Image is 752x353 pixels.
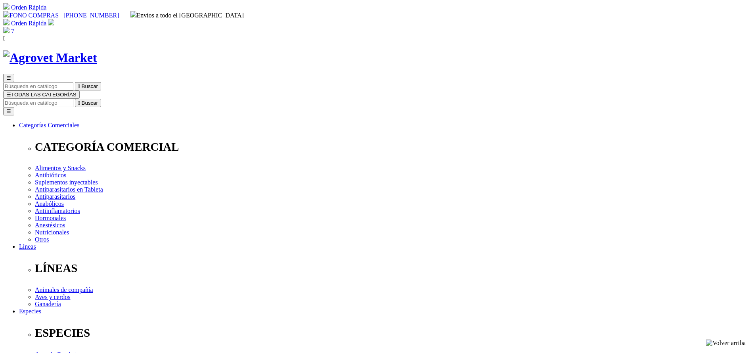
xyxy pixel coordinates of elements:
[3,35,6,42] i: 
[63,12,119,19] a: [PHONE_NUMBER]
[35,229,69,236] a: Nutricionales
[130,11,137,17] img: delivery-truck.svg
[19,122,79,129] a: Categorías Comerciales
[130,12,244,19] span: Envíos a todo el [GEOGRAPHIC_DATA]
[3,28,14,35] a: 7
[11,4,46,11] a: Orden Rápida
[35,222,65,228] a: Anestésicos
[35,193,75,200] a: Antiparasitarios
[75,99,101,107] button:  Buscar
[82,83,98,89] span: Buscar
[3,19,10,25] img: shopping-cart.svg
[3,11,10,17] img: phone.svg
[6,75,11,81] span: ☰
[82,100,98,106] span: Buscar
[35,215,66,221] a: Hormonales
[48,20,54,27] a: Acceda a su cuenta de cliente
[6,92,11,98] span: ☰
[3,99,73,107] input: Buscar
[78,83,80,89] i: 
[3,27,10,33] img: shopping-bag.svg
[19,243,36,250] a: Líneas
[11,20,46,27] a: Orden Rápida
[35,236,49,243] a: Otros
[35,326,749,340] p: ESPECIES
[48,19,54,25] img: user.svg
[35,262,749,275] p: LÍNEAS
[3,12,59,19] a: FONO COMPRAS
[75,82,101,90] button:  Buscar
[706,340,746,347] img: Volver arriba
[3,3,10,10] img: shopping-cart.svg
[35,200,64,207] a: Anabólicos
[3,82,73,90] input: Buscar
[35,179,98,186] a: Suplementos inyectables
[4,267,137,349] iframe: Brevo live chat
[35,172,66,178] a: Antibióticos
[3,90,80,99] button: ☰TODAS LAS CATEGORÍAS
[11,28,14,35] span: 7
[3,107,14,115] button: ☰
[78,100,80,106] i: 
[35,207,80,214] a: Antiinflamatorios
[35,186,103,193] a: Antiparasitarios en Tableta
[35,165,86,171] a: Alimentos y Snacks
[3,74,14,82] button: ☰
[3,50,97,65] img: Agrovet Market
[35,140,749,153] p: CATEGORÍA COMERCIAL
